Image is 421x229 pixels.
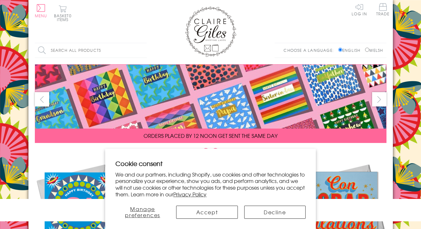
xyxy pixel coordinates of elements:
[185,6,236,57] img: Claire Giles Greetings Cards
[140,43,147,58] input: Search
[352,3,367,16] a: Log In
[338,48,342,52] input: English
[338,47,363,53] label: English
[372,92,386,107] button: next
[365,47,383,53] label: Welsh
[115,171,306,198] p: We and our partners, including Shopify, use cookies and other technologies to personalize your ex...
[173,190,207,198] a: Privacy Policy
[365,48,369,52] input: Welsh
[212,148,219,154] button: Carousel Page 2
[35,43,147,58] input: Search all products
[376,3,390,16] span: Trade
[57,13,72,22] span: 0 items
[144,132,277,139] span: ORDERS PLACED BY 12 NOON GET SENT THE SAME DAY
[376,3,390,17] a: Trade
[284,47,337,53] p: Choose a language:
[176,206,238,219] button: Accept
[125,205,160,219] span: Manage preferences
[115,206,170,219] button: Manage preferences
[244,206,306,219] button: Decline
[35,13,47,19] span: Menu
[35,4,47,18] button: Menu
[54,5,72,21] button: Basket0 items
[115,159,306,168] h2: Cookie consent
[35,92,49,107] button: prev
[203,148,209,154] button: Carousel Page 1 (Current Slide)
[35,148,386,158] div: Carousel Pagination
